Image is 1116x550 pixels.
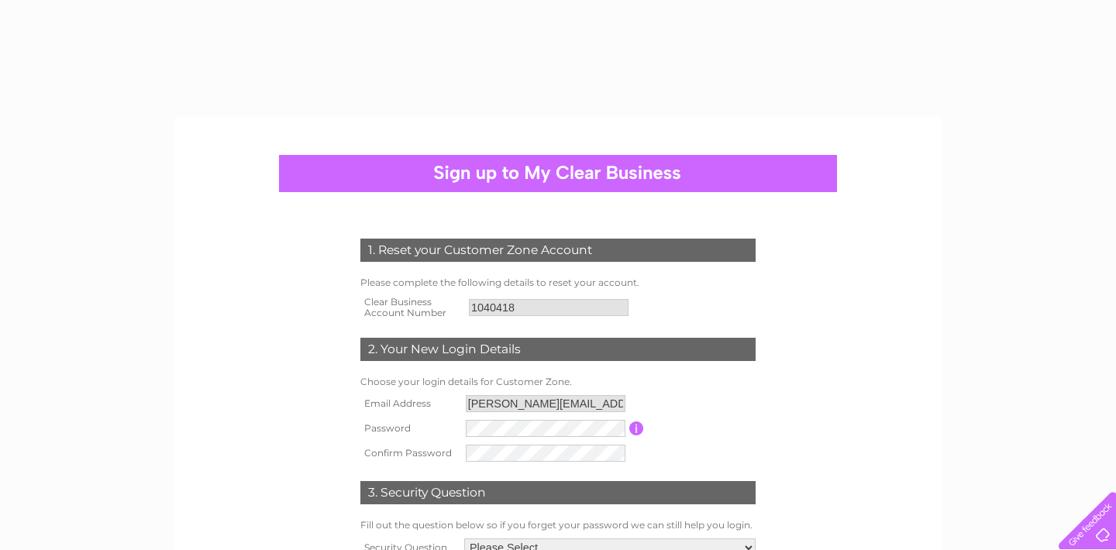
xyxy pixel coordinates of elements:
[360,239,756,262] div: 1. Reset your Customer Zone Account
[360,338,756,361] div: 2. Your New Login Details
[356,292,465,323] th: Clear Business Account Number
[356,441,462,466] th: Confirm Password
[360,481,756,504] div: 3. Security Question
[356,273,759,292] td: Please complete the following details to reset your account.
[356,416,462,441] th: Password
[356,516,759,535] td: Fill out the question below so if you forget your password we can still help you login.
[356,373,759,391] td: Choose your login details for Customer Zone.
[629,421,644,435] input: Information
[356,391,462,416] th: Email Address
